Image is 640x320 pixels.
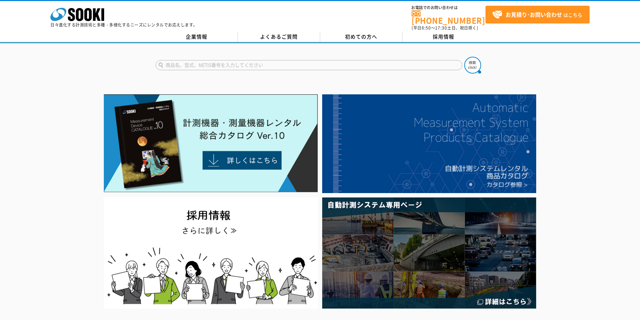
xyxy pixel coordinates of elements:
[320,32,402,42] a: 初めての方へ
[464,57,481,74] img: btn_search.png
[435,25,447,31] span: 17:30
[238,32,320,42] a: よくあるご質問
[322,94,536,193] img: 自動計測システムカタログ
[104,197,318,309] img: SOOKI recruit
[412,6,485,10] span: お電話でのお問い合わせは
[322,197,536,309] img: 自動計測システム専用ページ
[104,94,318,192] img: Catalog Ver10
[492,10,582,20] span: はこちら
[506,10,562,18] strong: お見積り･お問い合わせ
[156,32,238,42] a: 企業情報
[412,10,485,24] a: [PHONE_NUMBER]
[50,23,198,27] p: 日々進化する計測技術と多種・多様化するニーズにレンタルでお応えします。
[422,25,431,31] span: 8:50
[485,6,590,24] a: お見積り･お問い合わせはこちら
[412,25,478,31] span: (平日 ～ 土日、祝日除く)
[345,33,377,40] span: 初めての方へ
[402,32,485,42] a: 採用情報
[156,60,462,70] input: 商品名、型式、NETIS番号を入力してください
